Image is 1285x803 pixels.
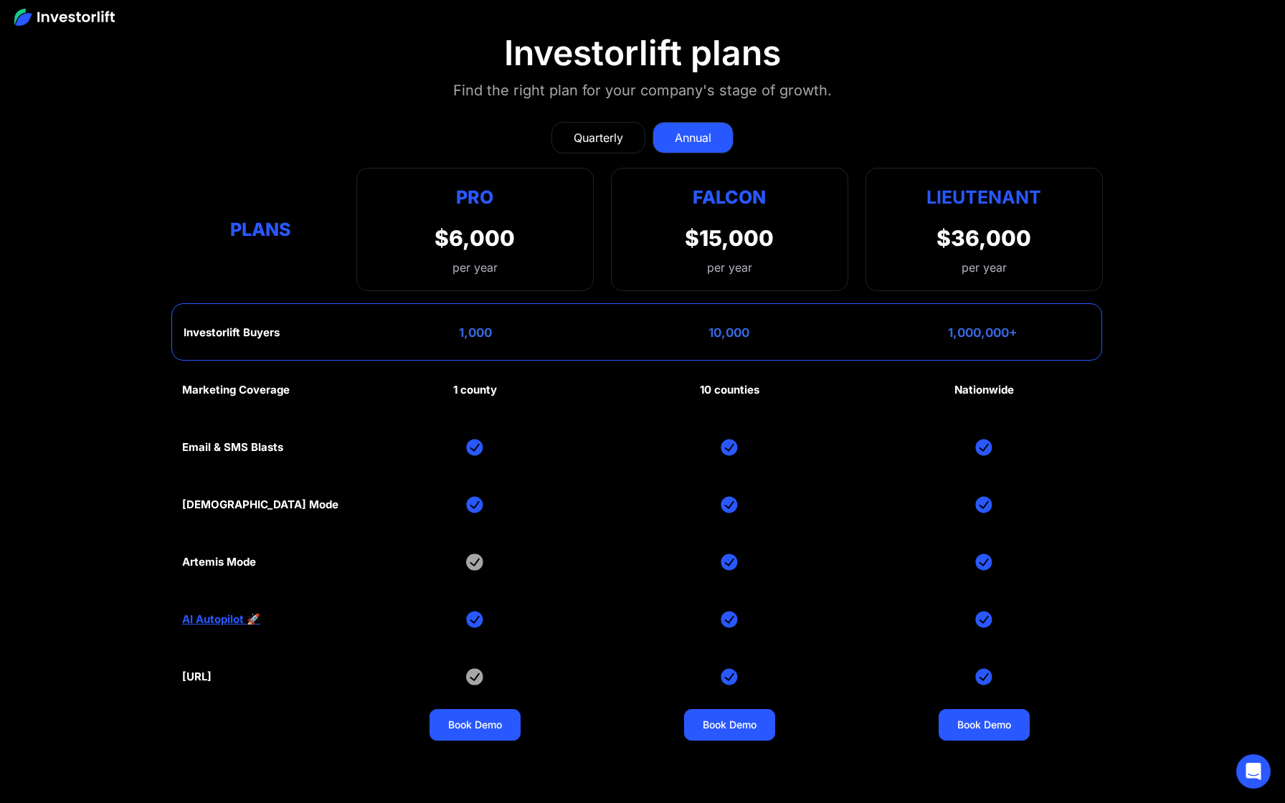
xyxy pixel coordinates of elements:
[700,384,759,396] div: 10 counties
[453,384,497,396] div: 1 county
[675,129,711,146] div: Annual
[182,384,290,396] div: Marketing Coverage
[182,556,256,569] div: Artemis Mode
[453,79,832,102] div: Find the right plan for your company's stage of growth.
[684,709,775,741] a: Book Demo
[574,129,623,146] div: Quarterly
[708,326,749,340] div: 10,000
[937,225,1031,251] div: $36,000
[685,225,774,251] div: $15,000
[948,326,1018,340] div: 1,000,000+
[182,670,212,683] div: [URL]
[954,384,1014,396] div: Nationwide
[504,32,781,74] div: Investorlift plans
[459,326,492,340] div: 1,000
[182,441,283,454] div: Email & SMS Blasts
[926,186,1041,208] strong: Lieutenant
[182,498,338,511] div: [DEMOGRAPHIC_DATA] Mode
[707,259,752,276] div: per year
[962,259,1007,276] div: per year
[435,259,515,276] div: per year
[1236,754,1271,789] div: Open Intercom Messenger
[184,326,280,339] div: Investorlift Buyers
[430,709,521,741] a: Book Demo
[435,183,515,211] div: Pro
[939,709,1030,741] a: Book Demo
[693,183,766,211] div: Falcon
[182,216,339,244] div: Plans
[182,613,260,626] a: AI Autopilot 🚀
[435,225,515,251] div: $6,000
